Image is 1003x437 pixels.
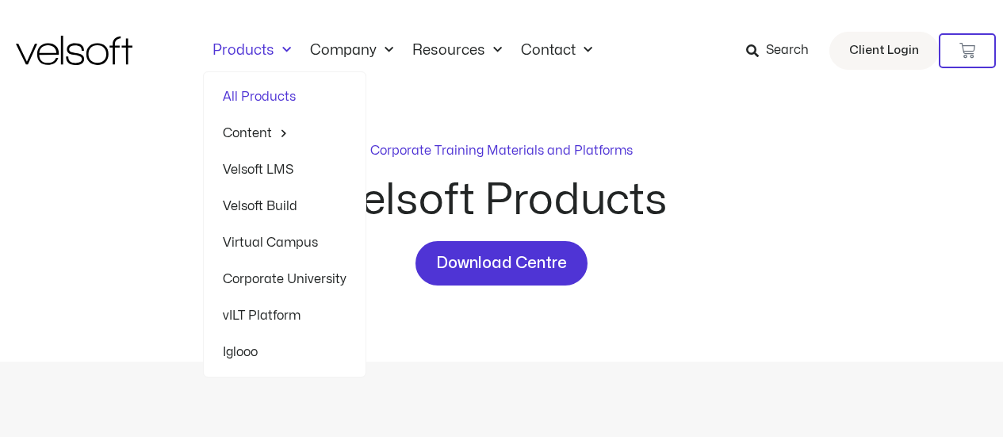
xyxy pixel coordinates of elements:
h2: Velsoft Products [216,179,787,222]
a: ResourcesMenu Toggle [403,42,511,59]
a: Search [746,37,820,64]
a: Download Centre [415,241,588,286]
a: ProductsMenu Toggle [203,42,301,59]
span: Download Centre [436,251,567,276]
a: Velsoft Build [223,188,346,224]
a: Iglooo [223,334,346,370]
a: Client Login [829,32,939,70]
a: vILT Platform [223,297,346,334]
a: ContentMenu Toggle [223,115,346,151]
span: Search [766,40,809,61]
a: Virtual Campus [223,224,346,261]
nav: Menu [203,42,602,59]
a: Corporate University [223,261,346,297]
p: Corporate Training Materials and Platforms [370,141,633,160]
a: ContactMenu Toggle [511,42,602,59]
a: Velsoft LMS [223,151,346,188]
img: Velsoft Training Materials [16,36,132,65]
span: Client Login [849,40,919,61]
ul: ProductsMenu Toggle [203,71,366,378]
a: All Products [223,79,346,115]
a: CompanyMenu Toggle [301,42,403,59]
